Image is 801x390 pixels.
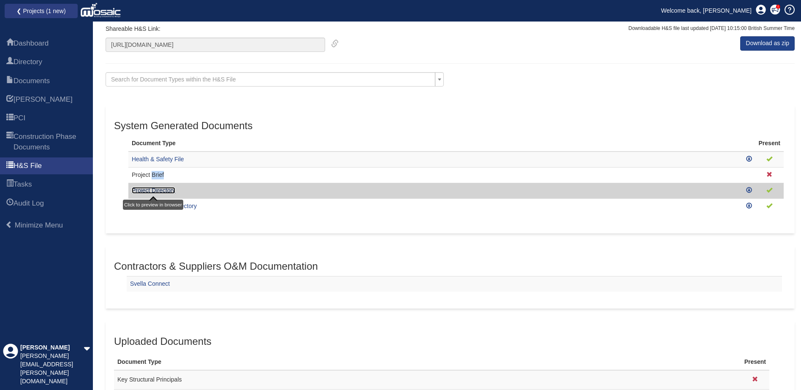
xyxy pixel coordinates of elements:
[111,76,236,83] span: Search for Document Types within the H&S File
[20,344,84,352] div: [PERSON_NAME]
[5,221,13,228] span: Minimize Menu
[6,95,14,105] span: HARI
[132,187,175,194] a: Project Directory
[130,280,170,287] a: Svella Connect
[655,4,758,17] a: Welcome back, [PERSON_NAME]
[6,132,14,153] span: Construction Phase Documents
[6,114,14,124] span: PCI
[741,351,769,370] th: Present
[20,352,84,386] div: [PERSON_NAME][EMAIL_ADDRESS][PERSON_NAME][DOMAIN_NAME]
[114,120,786,131] h3: System Generated Documents
[3,344,18,386] div: Profile
[114,261,786,272] h3: Contractors & Suppliers O&M Documentation
[10,5,72,16] a: ❮ Projects (1 new)
[132,156,184,162] a: Health & Safety File
[128,136,743,152] th: Document Type
[755,136,784,152] th: Present
[128,167,743,183] td: Project Brief
[14,95,73,105] span: HARI
[14,161,42,171] span: H&S File
[6,161,14,171] span: H&S File
[14,132,87,152] span: Construction Phase Documents
[15,221,63,229] span: Minimize Menu
[628,25,795,32] p: Downloadable H&S file last updated [DATE] 10:15:00 British Summer Time
[6,57,14,68] span: Directory
[114,351,741,370] th: Document Type
[740,36,795,51] a: Download as zip
[6,199,14,209] span: Audit Log
[114,336,786,347] h3: Uploaded Documents
[14,198,44,209] span: Audit Log
[14,76,50,86] span: Documents
[6,76,14,87] span: Documents
[14,38,49,49] span: Dashboard
[14,113,25,123] span: PCI
[14,179,32,190] span: Tasks
[99,25,339,52] div: Shareable H&S Link:
[80,2,123,19] img: logo_white.png
[765,352,795,384] iframe: Chat
[14,57,42,67] span: Directory
[132,203,197,209] a: Subcontractors Directory
[6,180,14,190] span: Tasks
[6,39,14,49] span: Dashboard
